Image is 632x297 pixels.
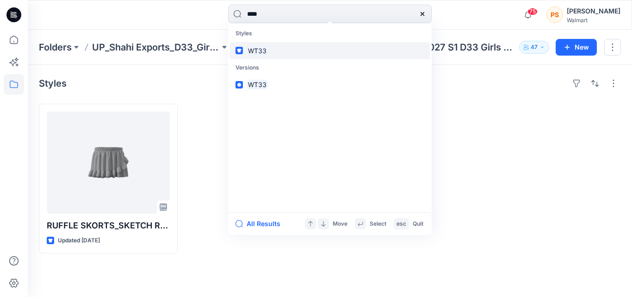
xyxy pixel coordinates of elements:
[235,218,286,229] button: All Results
[230,42,430,59] a: WT33
[58,236,100,246] p: Updated [DATE]
[92,41,220,54] a: UP_Shahi Exports_D33_Girls Bottoms
[519,41,549,54] button: 47
[39,78,67,89] h4: Styles
[47,219,170,232] p: RUFFLE SKORTS_SKETCH REVIEW MEETING
[527,8,538,15] span: 75
[333,219,347,229] p: Move
[397,219,406,229] p: esc
[413,219,423,229] p: Quit
[388,41,515,54] p: UP FYE 2027 S1 D33 Girls Bottoms Shahi
[567,6,620,17] div: [PERSON_NAME]
[230,76,430,93] a: WT33
[546,6,563,23] div: PS
[47,112,170,214] a: RUFFLE SKORTS_SKETCH REVIEW MEETING
[230,25,430,42] p: Styles
[247,79,268,90] mark: WT33
[556,39,597,56] button: New
[247,45,268,56] mark: WT33
[370,219,386,229] p: Select
[531,42,538,52] p: 47
[567,17,620,24] div: Walmart
[230,59,430,76] p: Versions
[39,41,72,54] a: Folders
